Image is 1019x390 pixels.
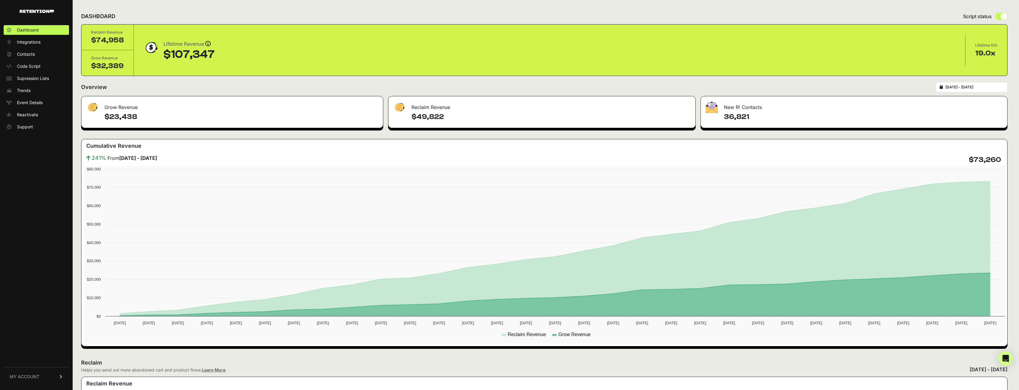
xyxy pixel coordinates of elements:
a: Code Script [4,61,69,71]
text: $20,000 [87,277,101,282]
span: Trends [17,88,31,94]
text: [DATE] [984,321,996,325]
a: MY ACCOUNT [4,367,69,386]
div: $107,347 [163,48,215,61]
text: [DATE] [201,321,213,325]
text: [DATE] [346,321,358,325]
span: Script status [963,13,992,20]
text: [DATE] [723,321,735,325]
text: [DATE] [404,321,416,325]
span: Dashboard [17,27,39,33]
img: fa-dollar-13500eef13a19c4ab2b9ed9ad552e47b0d9fc28b02b83b90ba0e00f96d6372e9.png [393,101,405,113]
text: [DATE] [230,321,242,325]
div: $32,389 [91,61,124,71]
text: $10,000 [87,296,101,300]
text: [DATE] [665,321,677,325]
span: MY ACCOUNT [10,374,39,380]
text: [DATE] [839,321,851,325]
text: $0 [97,314,101,319]
div: New R! Contacts [701,96,1007,114]
img: fa-envelope-19ae18322b30453b285274b1b8af3d052b27d846a4fbe8435d1a52b978f639a2.png [706,101,718,113]
strong: [DATE] - [DATE] [119,155,157,161]
text: [DATE] [114,321,126,325]
div: $74,958 [91,35,124,45]
a: Learn More [202,367,226,372]
text: [DATE] [607,321,619,325]
span: Event Details [17,100,43,106]
div: Lifetime Revenue [163,40,215,48]
text: Grow Revenue [558,332,591,337]
text: [DATE] [752,321,764,325]
div: 19.0x [975,48,998,58]
text: $40,000 [87,240,101,245]
text: $50,000 [87,222,101,226]
h2: Overview [81,83,107,91]
div: [DATE] - [DATE] [970,366,1007,373]
text: [DATE] [694,321,706,325]
text: [DATE] [172,321,184,325]
a: Supression Lists [4,74,69,83]
text: [DATE] [433,321,445,325]
a: Support [4,122,69,132]
text: [DATE] [781,321,793,325]
text: [DATE] [491,321,503,325]
text: $60,000 [87,203,101,208]
span: 241% [92,154,106,162]
div: Lifetime ROI [975,42,998,48]
img: Retention.com [20,10,54,13]
text: Reclaim Revenue [508,332,546,337]
h4: $49,822 [411,112,691,122]
text: [DATE] [636,321,648,325]
span: Support [17,124,33,130]
span: From [107,154,157,162]
text: [DATE] [549,321,561,325]
span: Contacts [17,51,35,57]
a: Reactivate [4,110,69,120]
span: Supression Lists [17,75,49,81]
div: Reclaim Revenue [388,96,695,114]
span: Reactivate [17,112,38,118]
text: [DATE] [868,321,880,325]
text: [DATE] [259,321,271,325]
div: Open Intercom Messenger [998,351,1013,366]
a: Trends [4,86,69,95]
text: $80,000 [87,167,101,171]
a: Contacts [4,49,69,59]
text: [DATE] [375,321,387,325]
h2: Reclaim [81,359,226,367]
text: [DATE] [317,321,329,325]
text: [DATE] [578,321,590,325]
a: Integrations [4,37,69,47]
div: Reclaim Revenue [91,29,124,35]
div: Grow Revenue [91,55,124,61]
h4: 36,821 [724,112,1002,122]
h3: Reclaim Revenue [86,379,132,388]
h4: $73,260 [969,155,1001,165]
h2: DASHBOARD [81,12,115,21]
img: fa-dollar-13500eef13a19c4ab2b9ed9ad552e47b0d9fc28b02b83b90ba0e00f96d6372e9.png [86,101,98,113]
span: Integrations [17,39,41,45]
text: [DATE] [288,321,300,325]
text: [DATE] [897,321,909,325]
a: Dashboard [4,25,69,35]
text: [DATE] [462,321,474,325]
img: dollar-coin-05c43ed7efb7bc0c12610022525b4bbbb207c7efeef5aecc26f025e68dcafac9.png [143,40,159,55]
text: $70,000 [87,185,101,190]
text: [DATE] [926,321,938,325]
text: [DATE] [143,321,155,325]
h4: $23,438 [104,112,378,122]
text: $30,000 [87,259,101,263]
text: [DATE] [810,321,822,325]
text: [DATE] [520,321,532,325]
text: [DATE] [955,321,967,325]
div: Helps you send out more abandoned cart and product flows. [81,367,226,373]
div: Grow Revenue [81,96,383,114]
h3: Cumulative Revenue [86,142,141,150]
a: Event Details [4,98,69,107]
span: Code Script [17,63,41,69]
